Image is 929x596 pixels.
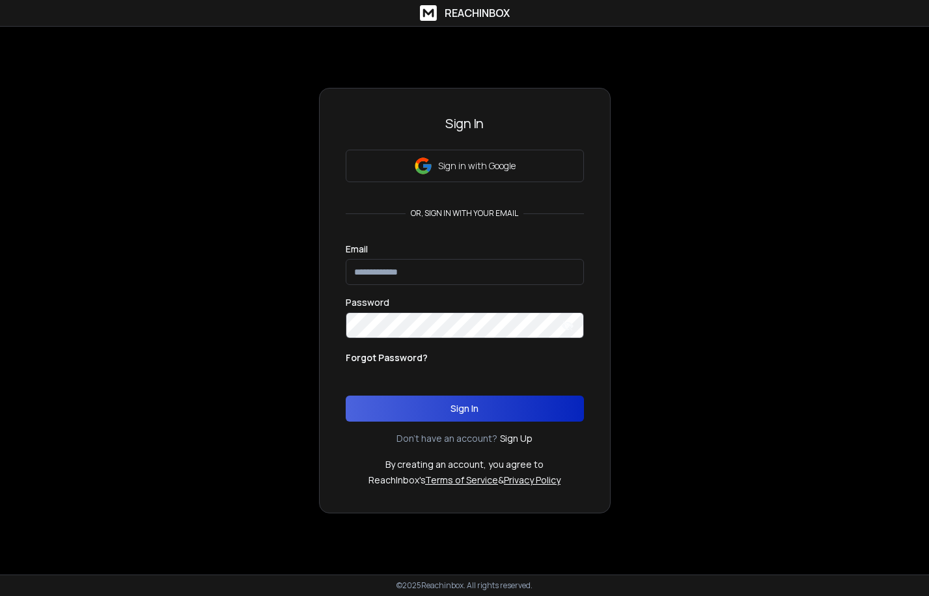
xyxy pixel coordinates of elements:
[346,298,389,307] label: Password
[425,474,498,486] a: Terms of Service
[396,580,533,591] p: © 2025 Reachinbox. All rights reserved.
[420,5,510,21] a: ReachInbox
[346,351,428,364] p: Forgot Password?
[396,432,497,445] p: Don't have an account?
[385,458,544,471] p: By creating an account, you agree to
[368,474,561,487] p: ReachInbox's &
[445,5,510,21] h1: ReachInbox
[438,159,516,172] p: Sign in with Google
[504,474,561,486] a: Privacy Policy
[500,432,533,445] a: Sign Up
[346,115,584,133] h3: Sign In
[406,208,523,219] p: or, sign in with your email
[346,150,584,182] button: Sign in with Google
[346,245,368,254] label: Email
[346,396,584,422] button: Sign In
